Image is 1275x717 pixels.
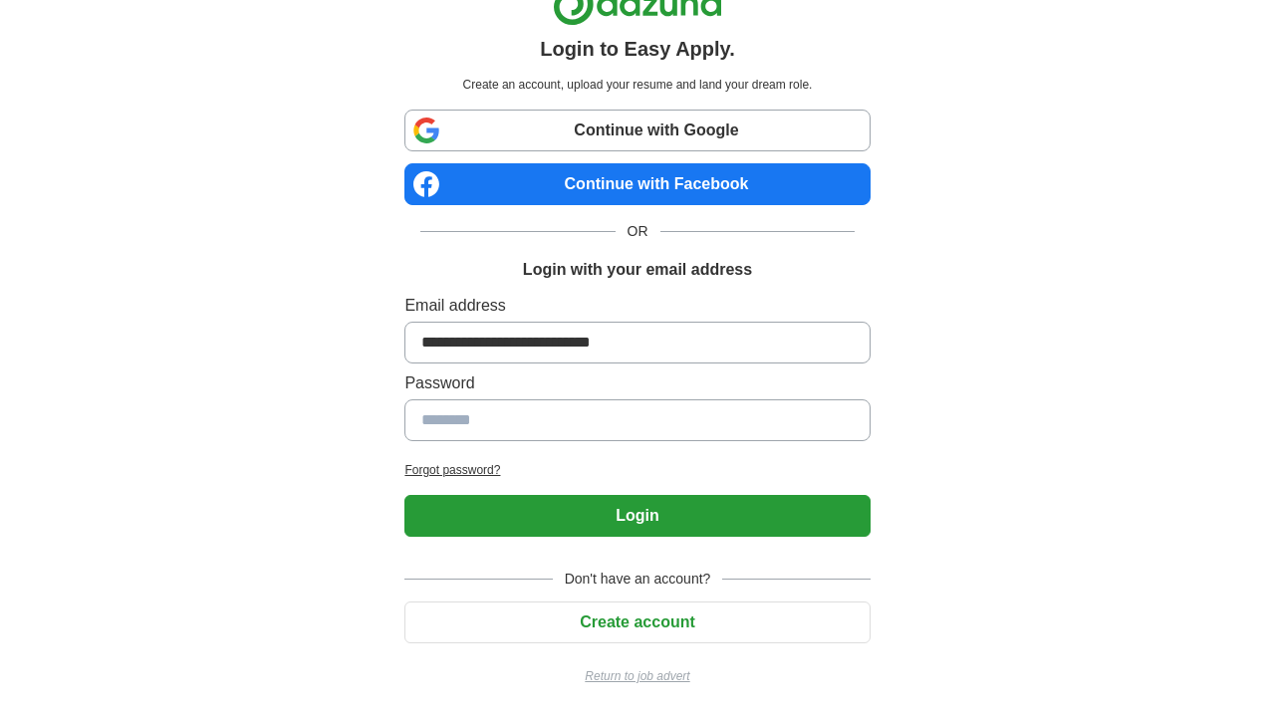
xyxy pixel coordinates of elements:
a: Forgot password? [404,461,870,479]
a: Continue with Google [404,110,870,151]
h1: Login to Easy Apply. [540,34,735,64]
button: Create account [404,601,870,643]
span: Don't have an account? [553,569,723,590]
h1: Login with your email address [523,258,752,282]
a: Return to job advert [404,667,870,685]
span: OR [616,221,660,242]
button: Login [404,495,870,537]
a: Create account [404,613,870,630]
p: Create an account, upload your resume and land your dream role. [408,76,866,94]
label: Password [404,371,870,395]
a: Continue with Facebook [404,163,870,205]
label: Email address [404,294,870,318]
